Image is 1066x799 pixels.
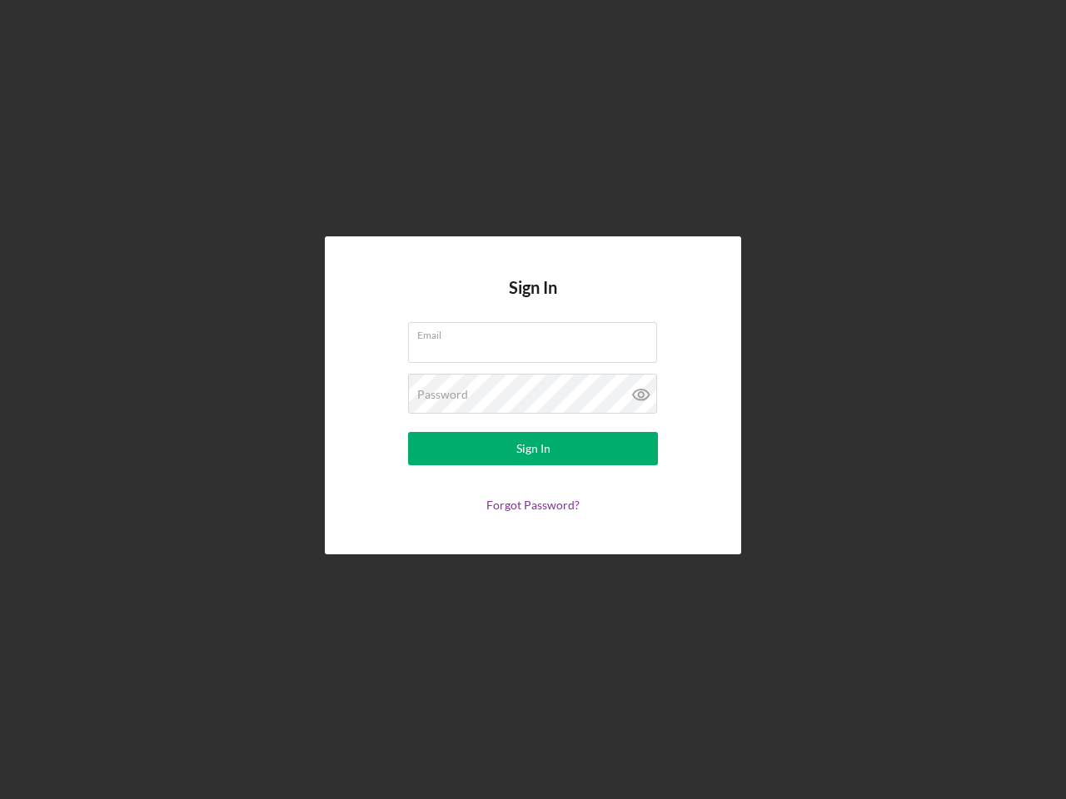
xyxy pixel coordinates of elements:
button: Sign In [408,432,658,465]
label: Password [417,388,468,401]
div: Sign In [516,432,550,465]
a: Forgot Password? [486,498,580,512]
h4: Sign In [509,278,557,322]
label: Email [417,323,657,341]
